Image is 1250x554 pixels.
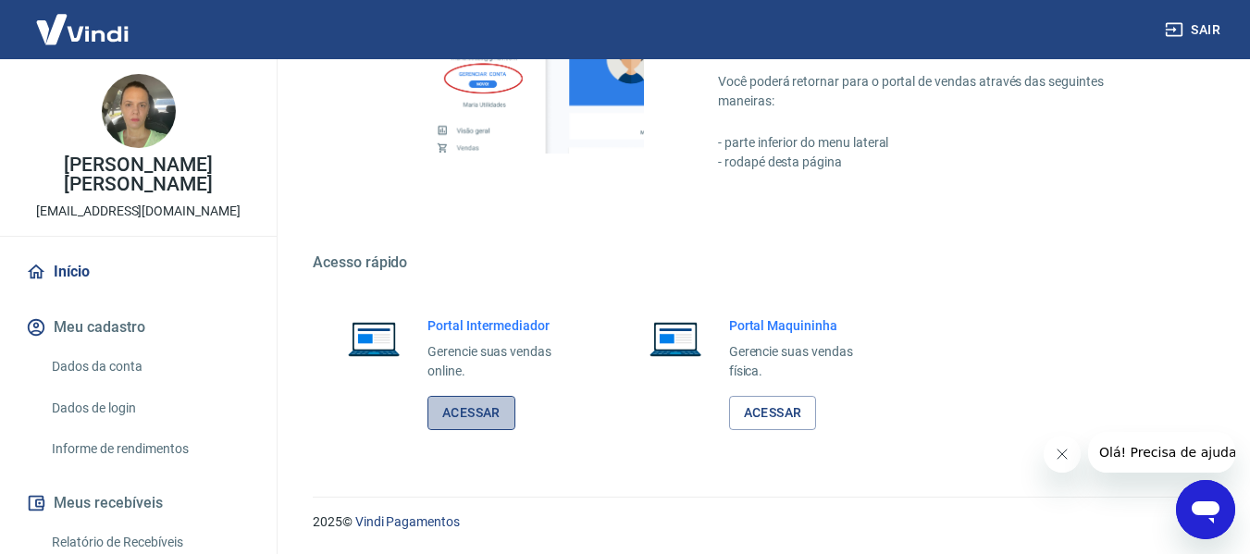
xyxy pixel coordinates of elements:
[22,252,254,292] a: Início
[11,13,155,28] span: Olá! Precisa de ajuda?
[427,342,581,381] p: Gerencie suas vendas online.
[1088,432,1235,473] iframe: Mensagem da empresa
[15,155,262,194] p: [PERSON_NAME] [PERSON_NAME]
[44,389,254,427] a: Dados de login
[355,514,460,529] a: Vindi Pagamentos
[44,348,254,386] a: Dados da conta
[1161,13,1228,47] button: Sair
[718,72,1161,111] p: Você poderá retornar para o portal de vendas através das seguintes maneiras:
[729,316,883,335] h6: Portal Maquininha
[427,316,581,335] h6: Portal Intermediador
[44,430,254,468] a: Informe de rendimentos
[1044,436,1081,473] iframe: Fechar mensagem
[335,316,413,361] img: Imagem de um notebook aberto
[729,396,817,430] a: Acessar
[313,512,1206,532] p: 2025 ©
[729,342,883,381] p: Gerencie suas vendas física.
[36,202,241,221] p: [EMAIL_ADDRESS][DOMAIN_NAME]
[718,133,1161,153] p: - parte inferior do menu lateral
[1176,480,1235,539] iframe: Botão para abrir a janela de mensagens
[313,253,1206,272] h5: Acesso rápido
[102,74,176,148] img: 15d61fe2-2cf3-463f-abb3-188f2b0ad94a.jpeg
[22,1,142,57] img: Vindi
[22,307,254,348] button: Meu cadastro
[427,396,515,430] a: Acessar
[22,483,254,523] button: Meus recebíveis
[718,153,1161,172] p: - rodapé desta página
[637,316,714,361] img: Imagem de um notebook aberto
